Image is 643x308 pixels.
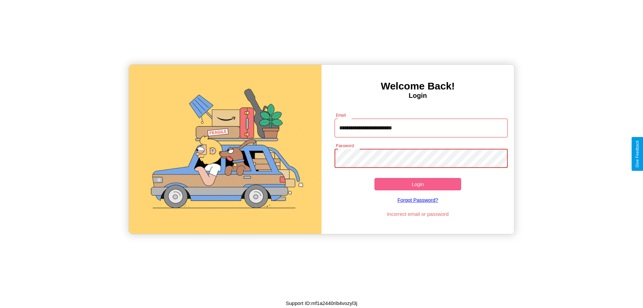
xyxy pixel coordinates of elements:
[321,80,514,92] h3: Welcome Back!
[286,299,357,308] p: Support ID: mf1a2440rib4vozyl3j
[321,92,514,100] h4: Login
[374,178,461,190] button: Login
[331,190,505,209] a: Forgot Password?
[331,209,505,219] p: Incorrect email or password
[129,65,321,234] img: gif
[635,140,640,168] div: Give Feedback
[336,143,354,148] label: Password
[336,112,346,118] label: Email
